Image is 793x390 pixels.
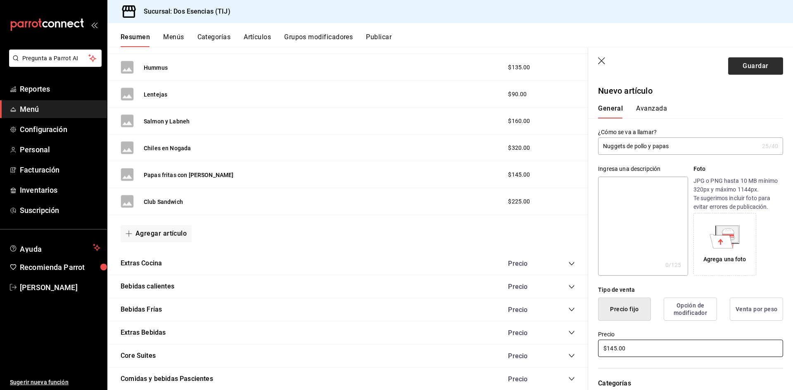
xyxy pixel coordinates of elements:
[20,124,100,135] span: Configuración
[284,33,353,47] button: Grupos modificadores
[137,7,230,17] h3: Sucursal: Dos Esencias (TIJ)
[568,352,575,359] button: collapse-category-row
[703,255,746,264] div: Agrega una foto
[121,374,213,384] button: Comidas y bebidas Pascientes
[696,215,754,274] div: Agrega una foto
[144,117,190,125] button: Salmon y Labneh
[6,60,102,69] a: Pregunta a Parrot AI
[500,283,553,291] div: Precio
[598,340,783,357] input: $0.00
[22,54,89,63] span: Pregunta a Parrot AI
[20,184,100,196] span: Inventarios
[508,144,530,152] span: $320.00
[20,282,100,293] span: [PERSON_NAME]
[693,165,783,173] p: Foto
[366,33,392,47] button: Publicar
[568,284,575,290] button: collapse-category-row
[244,33,271,47] button: Artículos
[20,262,100,273] span: Recomienda Parrot
[665,261,681,269] div: 0 /125
[598,286,783,294] div: Tipo de venta
[163,33,184,47] button: Menús
[500,352,553,360] div: Precio
[598,165,688,173] div: Ingresa una descripción
[508,90,527,99] span: $90.00
[508,170,530,179] span: $145.00
[9,50,102,67] button: Pregunta a Parrot AI
[568,329,575,336] button: collapse-category-row
[20,164,100,175] span: Facturación
[20,144,100,155] span: Personal
[508,63,530,72] span: $135.00
[144,144,191,152] button: Chiles en Nogada
[598,378,783,388] p: Categorías
[664,298,717,321] button: Opción de modificador
[598,104,623,118] button: General
[500,306,553,314] div: Precio
[598,85,783,97] p: Nuevo artículo
[144,90,167,99] button: Lentejas
[762,142,778,150] div: 25 /40
[20,243,90,253] span: Ayuda
[508,117,530,125] span: $160.00
[598,331,783,337] label: Precio
[568,306,575,313] button: collapse-category-row
[728,57,783,75] button: Guardar
[598,298,651,321] button: Precio fijo
[508,197,530,206] span: $225.00
[121,225,192,242] button: Agregar artículo
[144,171,234,179] button: Papas fritas con [PERSON_NAME]
[197,33,231,47] button: Categorías
[144,64,168,72] button: Hummus
[121,33,150,47] button: Resumen
[20,205,100,216] span: Suscripción
[598,129,783,135] label: ¿Cómo se va a llamar?
[121,351,156,361] button: Core Suites
[568,260,575,267] button: collapse-category-row
[121,282,174,291] button: Bebidas calientes
[144,198,183,206] button: Club Sandwich
[500,375,553,383] div: Precio
[20,83,100,95] span: Reportes
[121,259,162,268] button: Extras Cocina
[598,104,773,118] div: navigation tabs
[121,33,793,47] div: navigation tabs
[730,298,783,321] button: Venta por peso
[693,177,783,211] p: JPG o PNG hasta 10 MB mínimo 320px y máximo 1144px. Te sugerimos incluir foto para evitar errores...
[568,376,575,382] button: collapse-category-row
[20,104,100,115] span: Menú
[500,260,553,267] div: Precio
[91,21,97,28] button: open_drawer_menu
[121,305,162,314] button: Bebidas Frías
[10,378,100,387] span: Sugerir nueva función
[121,328,166,338] button: Extras Bebidas
[500,329,553,337] div: Precio
[636,104,667,118] button: Avanzada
